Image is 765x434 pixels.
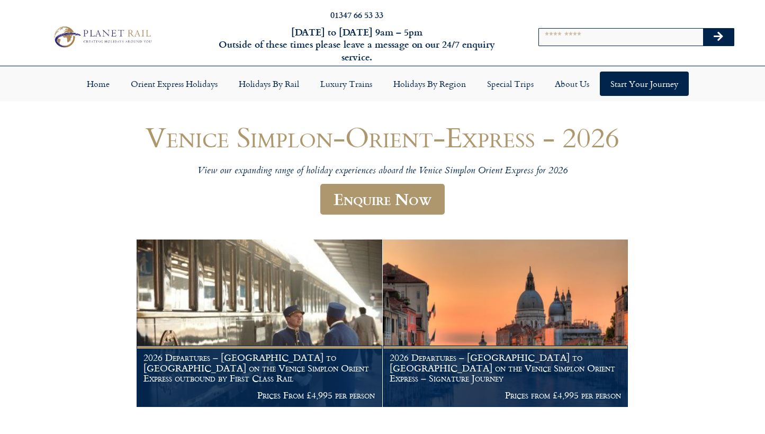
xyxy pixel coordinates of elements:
[5,72,760,96] nav: Menu
[390,390,621,401] p: Prices from £4,995 per person
[143,390,375,401] p: Prices From £4,995 per person
[476,72,544,96] a: Special Trips
[137,240,383,408] a: 2026 Departures – [GEOGRAPHIC_DATA] to [GEOGRAPHIC_DATA] on the Venice Simplon Orient Express out...
[703,29,734,46] button: Search
[228,72,310,96] a: Holidays by Rail
[383,72,476,96] a: Holidays by Region
[65,121,700,153] h1: Venice Simplon-Orient-Express - 2026
[320,184,445,215] a: Enquire Now
[206,26,507,63] h6: [DATE] to [DATE] 9am – 5pm Outside of these times please leave a message on our 24/7 enquiry serv...
[310,72,383,96] a: Luxury Trains
[50,24,155,49] img: Planet Rail Train Holidays Logo
[120,72,228,96] a: Orient Express Holidays
[383,240,629,408] a: 2026 Departures – [GEOGRAPHIC_DATA] to [GEOGRAPHIC_DATA] on the Venice Simplon Orient Express – S...
[544,72,600,96] a: About Us
[330,8,383,21] a: 01347 66 53 33
[383,240,628,407] img: Orient Express Special Venice compressed
[390,352,621,384] h1: 2026 Departures – [GEOGRAPHIC_DATA] to [GEOGRAPHIC_DATA] on the Venice Simplon Orient Express – S...
[76,72,120,96] a: Home
[600,72,689,96] a: Start your Journey
[143,352,375,384] h1: 2026 Departures – [GEOGRAPHIC_DATA] to [GEOGRAPHIC_DATA] on the Venice Simplon Orient Express out...
[65,165,700,178] p: View our expanding range of holiday experiences aboard the Venice Simplon Orient Express for 2026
